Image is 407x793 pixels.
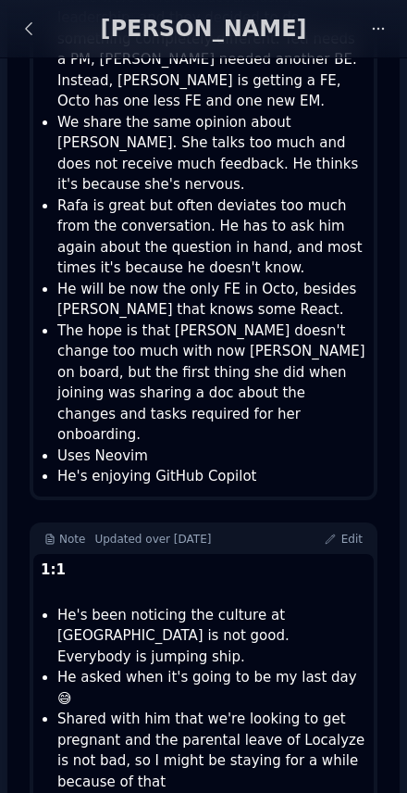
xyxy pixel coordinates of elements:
a: Edit [325,532,363,547]
li: He asked when it's going to be my last day 😅 [57,667,366,709]
li: He's enjoying GitHub Copilot [57,466,366,487]
li: The hope is that [PERSON_NAME] doesn't change too much with now [PERSON_NAME] on board, but the f... [57,321,366,446]
p: Note [59,532,85,547]
li: Uses Neovim [57,446,366,467]
li: He will be now the only FE in Octo, besides [PERSON_NAME] that knows some React. [57,279,366,321]
div: [PERSON_NAME] [48,14,359,44]
li: Rafa is great but often deviates too much from the conversation. He has to ask him again about th... [57,195,366,279]
li: He's been noticing the culture at [GEOGRAPHIC_DATA] is not good. Everybody is jumping ship. [57,605,366,668]
li: We share the same opinion about [PERSON_NAME]. She talks too much and does not receive much feedb... [57,112,366,195]
span: Updated over [DATE] [94,533,211,546]
strong: 1:1 [41,561,66,578]
span: Edit [341,532,363,547]
li: Shared with him that we're looking to get pregnant and the parental leave of Localyze is not bad,... [57,709,366,792]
